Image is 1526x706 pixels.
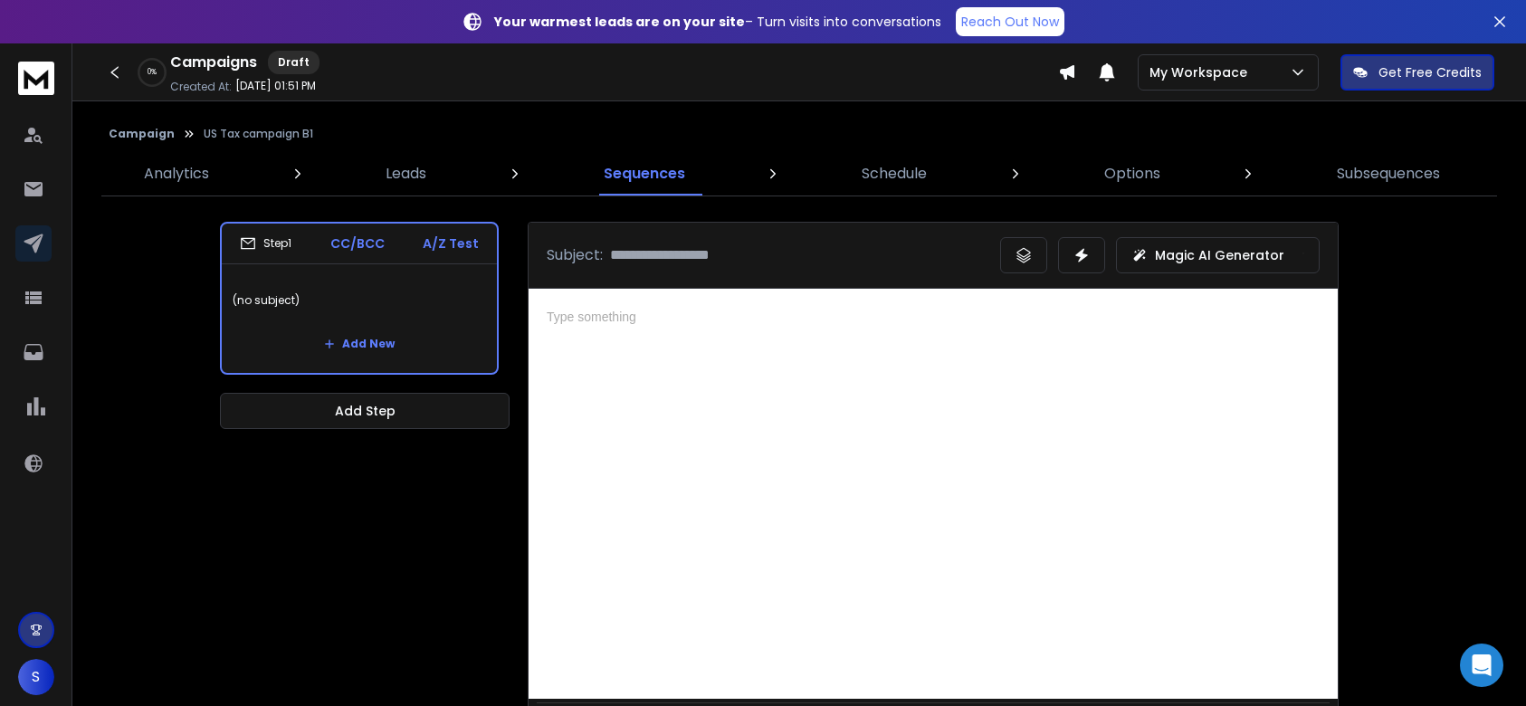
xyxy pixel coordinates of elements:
button: Campaign [109,127,175,141]
h1: Campaigns [170,52,257,73]
p: Sequences [604,163,685,185]
p: US Tax campaign B1 [204,127,313,141]
p: Subsequences [1337,163,1440,185]
a: Reach Out Now [956,7,1064,36]
p: A/Z Test [423,234,479,253]
button: Magic AI Generator [1116,237,1320,273]
img: logo [18,62,54,95]
strong: Your warmest leads are on your site [494,13,745,31]
p: Analytics [144,163,209,185]
button: S [18,659,54,695]
p: Subject: [547,244,603,266]
a: Leads [375,152,437,196]
p: – Turn visits into conversations [494,13,941,31]
button: Get Free Credits [1340,54,1494,91]
p: Reach Out Now [961,13,1059,31]
p: My Workspace [1149,63,1254,81]
p: (no subject) [233,275,486,326]
p: Created At: [170,80,232,94]
button: Add Step [220,393,510,429]
p: [DATE] 01:51 PM [235,79,316,93]
a: Schedule [851,152,938,196]
a: Subsequences [1326,152,1451,196]
li: Step1CC/BCCA/Z Test(no subject)Add New [220,222,499,375]
a: Sequences [593,152,696,196]
a: Options [1093,152,1171,196]
p: Magic AI Generator [1155,246,1284,264]
p: CC/BCC [330,234,385,253]
div: Draft [268,51,320,74]
p: Get Free Credits [1378,63,1482,81]
p: 0 % [148,67,157,78]
div: Step 1 [240,235,291,252]
button: Add New [310,326,409,362]
div: Open Intercom Messenger [1460,644,1503,687]
a: Analytics [133,152,220,196]
p: Schedule [862,163,927,185]
p: Options [1104,163,1160,185]
p: Leads [386,163,426,185]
